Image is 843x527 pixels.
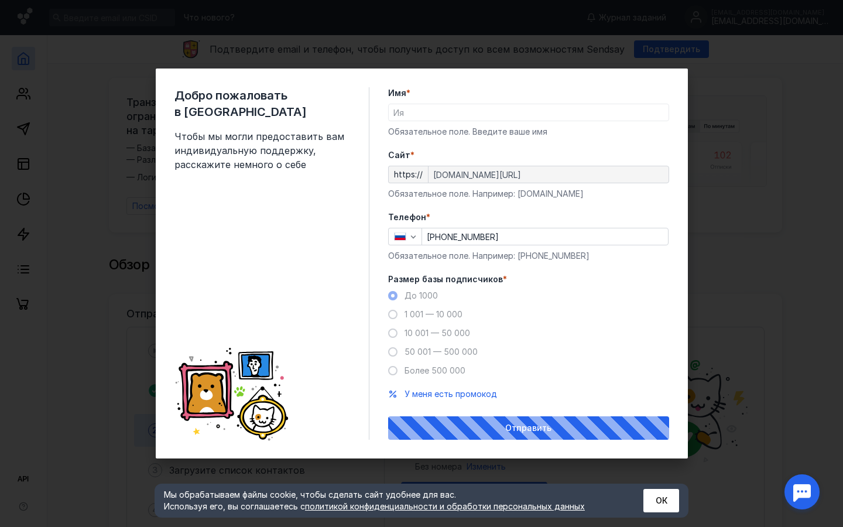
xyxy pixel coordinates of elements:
[388,273,503,285] span: Размер базы подписчиков
[388,126,669,138] div: Обязательное поле. Введите ваше имя
[388,87,406,99] span: Имя
[405,389,497,399] span: У меня есть промокод
[643,489,679,512] button: ОК
[174,87,350,120] span: Добро пожаловать в [GEOGRAPHIC_DATA]
[305,501,585,511] a: политикой конфиденциальности и обработки персональных данных
[405,388,497,400] button: У меня есть промокод
[388,211,426,223] span: Телефон
[388,188,669,200] div: Обязательное поле. Например: [DOMAIN_NAME]
[388,250,669,262] div: Обязательное поле. Например: [PHONE_NUMBER]
[164,489,615,512] div: Мы обрабатываем файлы cookie, чтобы сделать сайт удобнее для вас. Используя его, вы соглашаетесь c
[174,129,350,172] span: Чтобы мы могли предоставить вам индивидуальную поддержку, расскажите немного о себе
[388,149,410,161] span: Cайт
